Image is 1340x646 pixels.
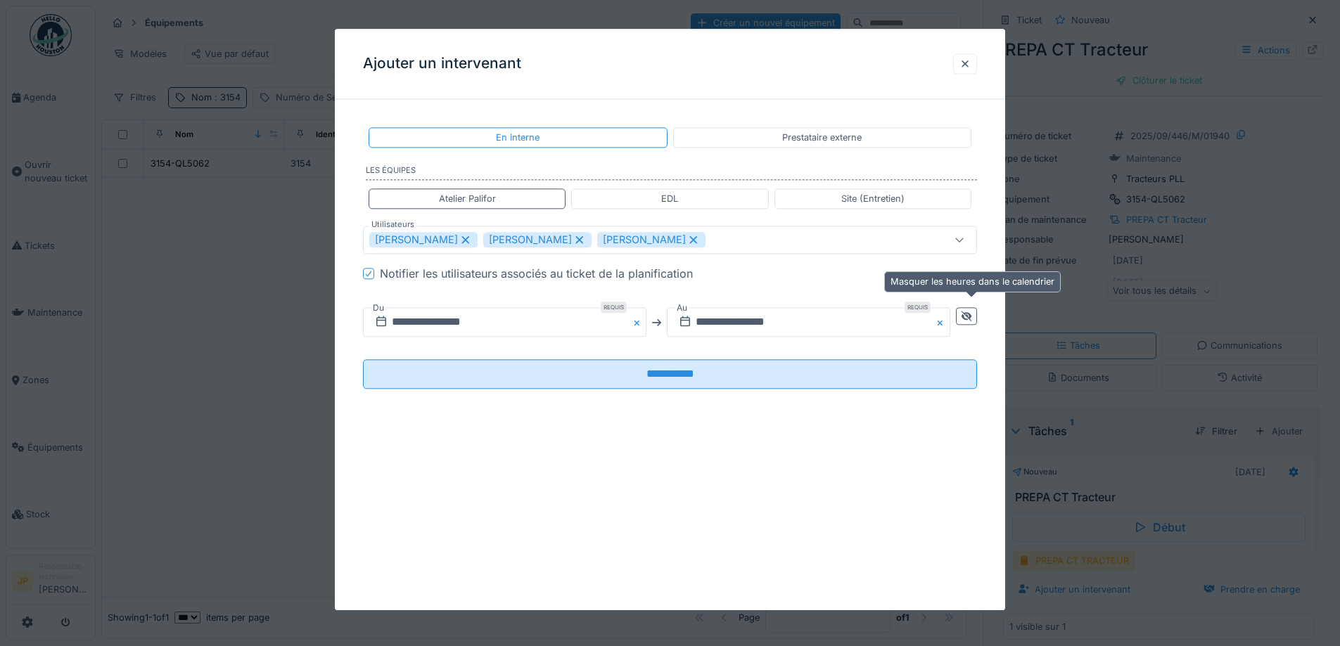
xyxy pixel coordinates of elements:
[661,192,678,205] div: EDL
[782,131,862,144] div: Prestataire externe
[439,192,496,205] div: Atelier Palifor
[369,219,417,231] label: Utilisateurs
[841,192,905,205] div: Site (Entretien)
[369,233,478,248] div: [PERSON_NAME]
[371,301,385,316] label: Du
[496,131,540,144] div: En interne
[601,302,627,314] div: Requis
[905,302,931,314] div: Requis
[935,308,950,337] button: Close
[631,308,646,337] button: Close
[363,55,521,72] h3: Ajouter un intervenant
[884,271,1061,292] div: Masquer les heures dans le calendrier
[483,233,592,248] div: [PERSON_NAME]
[380,266,693,283] div: Notifier les utilisateurs associés au ticket de la planification
[675,301,689,316] label: Au
[366,165,977,181] label: Les équipes
[597,233,706,248] div: [PERSON_NAME]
